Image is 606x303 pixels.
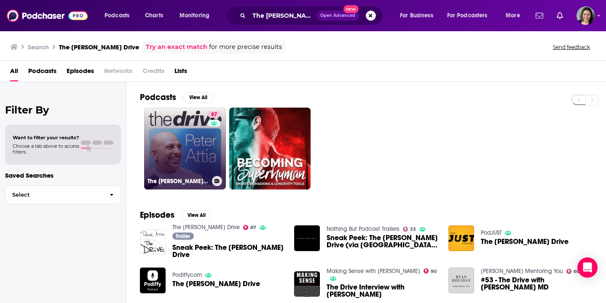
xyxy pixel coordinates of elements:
[566,269,580,274] a: 60
[249,9,316,22] input: Search podcasts, credits, & more...
[327,284,438,298] a: The Drive Interview with Peter Attia
[320,14,355,18] span: Open Advanced
[400,10,433,22] span: For Business
[500,9,531,22] button: open menu
[577,6,595,25] button: Show profile menu
[327,268,420,275] a: Making Sense with Sam Harris
[146,42,207,52] a: Try an exact match
[447,10,488,22] span: For Podcasters
[234,6,391,25] div: Search podcasts, credits, & more...
[28,64,56,81] a: Podcasts
[172,280,260,287] a: The Peter Attia Drive
[13,143,79,155] span: Choose a tab above to access filters.
[250,226,256,230] span: 87
[424,268,437,273] a: 90
[59,43,139,51] h3: The [PERSON_NAME] Drive
[172,280,260,287] span: The [PERSON_NAME] Drive
[140,210,212,220] a: EpisodesView All
[481,238,568,245] a: The Peter Attia Drive
[174,64,187,81] a: Lists
[140,268,166,293] img: The Peter Attia Drive
[144,108,226,189] a: 87The [PERSON_NAME] Drive
[208,111,220,118] a: 87
[13,135,79,141] span: Want to filter your results?
[294,271,320,297] img: The Drive Interview with Peter Attia
[99,9,140,22] button: open menu
[174,9,220,22] button: open menu
[327,284,438,298] span: The Drive Interview with [PERSON_NAME]
[327,225,400,233] a: Nothing But Podcast Trailers
[481,276,593,291] span: #53 - The Drive with [PERSON_NAME] MD
[67,64,94,81] a: Episodes
[481,276,593,291] a: #53 - The Drive with Peter Attia MD
[448,268,474,293] img: #53 - The Drive with Peter Attia MD
[181,210,212,220] button: View All
[553,8,566,23] a: Show notifications dropdown
[7,8,88,24] img: Podchaser - Follow, Share and Rate Podcasts
[532,8,547,23] a: Show notifications dropdown
[343,5,359,13] span: New
[180,10,209,22] span: Monitoring
[481,268,563,275] a: Ryan Holiday Mentoring You
[145,10,163,22] span: Charts
[147,178,209,185] h3: The [PERSON_NAME] Drive
[448,225,474,251] img: The Peter Attia Drive
[431,270,437,273] span: 90
[140,92,213,103] a: PodcastsView All
[577,6,595,25] span: Logged in as micglogovac
[28,43,49,51] h3: Search
[172,271,202,279] a: Podiffycom
[481,229,501,236] a: PodJUST
[104,64,132,81] span: Networks
[5,104,121,116] h2: Filter By
[105,10,129,22] span: Podcasts
[139,9,168,22] a: Charts
[5,171,121,179] p: Saved Searches
[577,6,595,25] img: User Profile
[403,227,416,232] a: 33
[481,238,568,245] span: The [PERSON_NAME] Drive
[172,244,284,258] a: Sneak Peek: The Peter Attia Drive
[506,10,520,22] span: More
[294,225,320,251] img: Sneak Peek: The Peter Attia Drive (via The Peter Attia Drive)
[316,11,359,21] button: Open AdvancedNew
[327,234,438,249] a: Sneak Peek: The Peter Attia Drive (via The Peter Attia Drive)
[550,43,593,51] button: Send feedback
[172,224,240,231] a: The Peter Attia Drive
[394,9,444,22] button: open menu
[327,234,438,249] span: Sneak Peek: The [PERSON_NAME] Drive (via [GEOGRAPHIC_DATA][PERSON_NAME])
[140,230,166,255] img: Sneak Peek: The Peter Attia Drive
[211,111,217,119] span: 87
[176,234,190,239] span: Trailer
[5,192,103,197] span: Select
[442,9,500,22] button: open menu
[142,64,164,81] span: Credits
[5,185,121,204] button: Select
[410,227,416,231] span: 33
[574,270,579,273] span: 60
[577,257,598,278] div: Open Intercom Messenger
[243,225,257,230] a: 87
[183,92,213,103] button: View All
[140,210,174,220] h2: Episodes
[140,92,176,103] h2: Podcasts
[172,244,284,258] span: Sneak Peek: The [PERSON_NAME] Drive
[10,64,18,81] a: All
[209,42,282,52] span: for more precise results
